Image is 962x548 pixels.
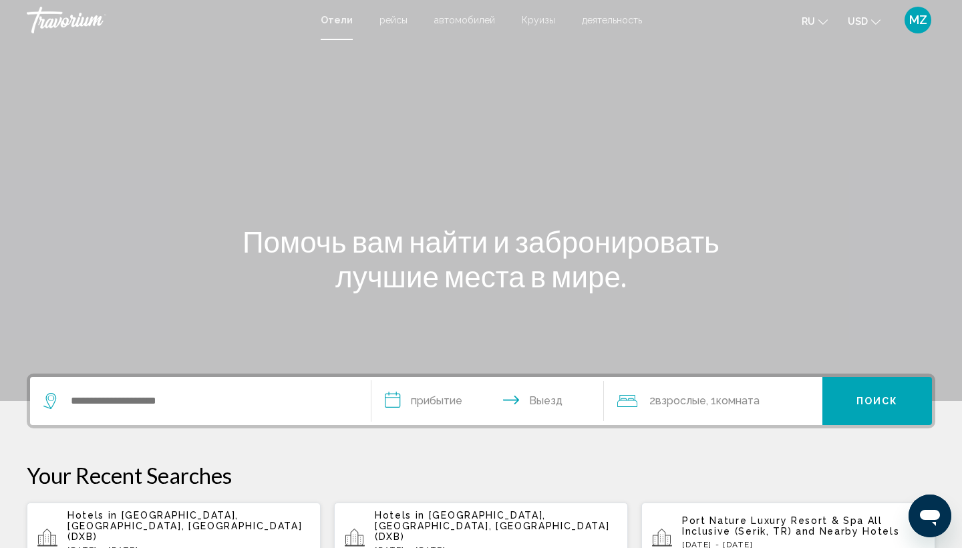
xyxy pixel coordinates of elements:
[682,515,883,537] span: Port Nature Luxury Resort & Spa All Inclusive (Serik, TR)
[27,462,935,489] p: Your Recent Searches
[67,510,302,542] span: [GEOGRAPHIC_DATA], [GEOGRAPHIC_DATA], [GEOGRAPHIC_DATA] (DXB)
[848,16,868,27] span: USD
[67,510,118,521] span: Hotels in
[716,394,760,407] span: Комната
[371,377,604,425] button: Check in and out dates
[706,392,760,410] span: , 1
[848,11,880,31] button: Change currency
[30,377,932,425] div: Search widget
[604,377,823,425] button: Travelers: 2 adults, 0 children
[27,7,307,33] a: Travorium
[230,224,732,293] h1: Помочь вам найти и забронировать лучшие места в мире.
[649,392,706,410] span: 2
[582,15,642,25] a: деятельность
[434,15,495,25] a: автомобилей
[856,396,899,407] span: Поиск
[909,13,927,27] span: MZ
[802,16,815,27] span: ru
[909,495,951,537] iframe: Кнопка запуска окна обмена сообщениями
[822,377,932,425] button: Поиск
[655,394,706,407] span: Взрослые
[375,510,609,542] span: [GEOGRAPHIC_DATA], [GEOGRAPHIC_DATA], [GEOGRAPHIC_DATA] (DXB)
[901,6,935,34] button: User Menu
[796,526,900,537] span: and Nearby Hotels
[379,15,408,25] a: рейсы
[522,15,555,25] a: Круизы
[375,510,425,521] span: Hotels in
[321,15,353,25] a: Отели
[802,11,828,31] button: Change language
